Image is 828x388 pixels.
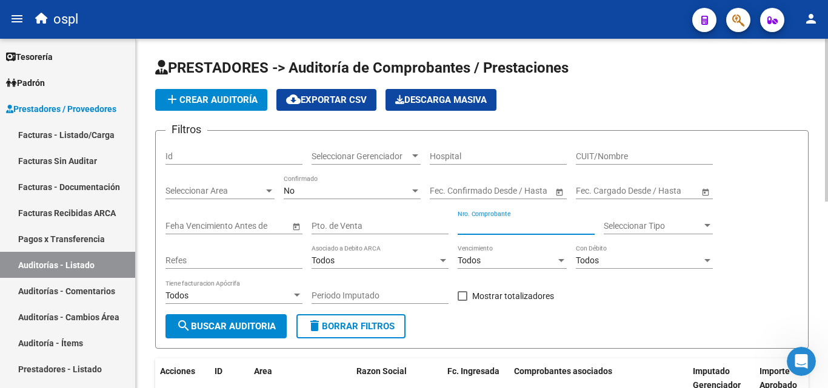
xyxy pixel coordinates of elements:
button: Open calendar [699,185,712,198]
span: Todos [165,291,189,300]
span: Descarga Masiva [395,94,487,105]
span: Borrar Filtros [307,321,395,332]
mat-icon: add [165,92,179,107]
mat-icon: delete [307,318,322,333]
button: Crear Auditoría [155,89,267,111]
span: No [284,186,295,196]
span: Exportar CSV [286,94,367,105]
span: ospl [53,6,78,33]
span: Comprobantes asociados [514,366,612,376]
span: Seleccionar Gerenciador [312,151,410,162]
span: Area [254,366,272,376]
span: Razon Social [356,366,407,376]
span: Seleccionar Tipo [604,221,702,231]
span: Acciones [160,366,195,376]
button: Open calendar [290,220,302,232]
span: Crear Auditoría [165,94,258,105]
app-download-masive: Descarga masiva de comprobantes (adjuntos) [386,89,496,111]
span: Tesorería [6,50,53,64]
span: Buscar Auditoria [176,321,276,332]
input: End date [624,186,683,196]
button: Buscar Auditoria [165,314,287,338]
span: PRESTADORES -> Auditoría de Comprobantes / Prestaciones [155,59,569,76]
button: Open calendar [553,185,566,198]
span: ID [215,366,222,376]
span: Todos [312,255,335,265]
h3: Filtros [165,121,207,138]
input: Start date [430,186,467,196]
button: Borrar Filtros [296,314,406,338]
mat-icon: search [176,318,191,333]
span: Mostrar totalizadores [472,289,554,303]
mat-icon: cloud_download [286,92,301,107]
mat-icon: menu [10,12,24,26]
iframe: Intercom live chat [787,347,816,376]
button: Descarga Masiva [386,89,496,111]
mat-icon: person [804,12,818,26]
input: Start date [576,186,613,196]
span: Fc. Ingresada [447,366,499,376]
span: Todos [458,255,481,265]
input: End date [478,186,537,196]
span: Todos [576,255,599,265]
button: Exportar CSV [276,89,376,111]
span: Prestadores / Proveedores [6,102,116,116]
span: Seleccionar Area [165,186,264,196]
span: Padrón [6,76,45,90]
